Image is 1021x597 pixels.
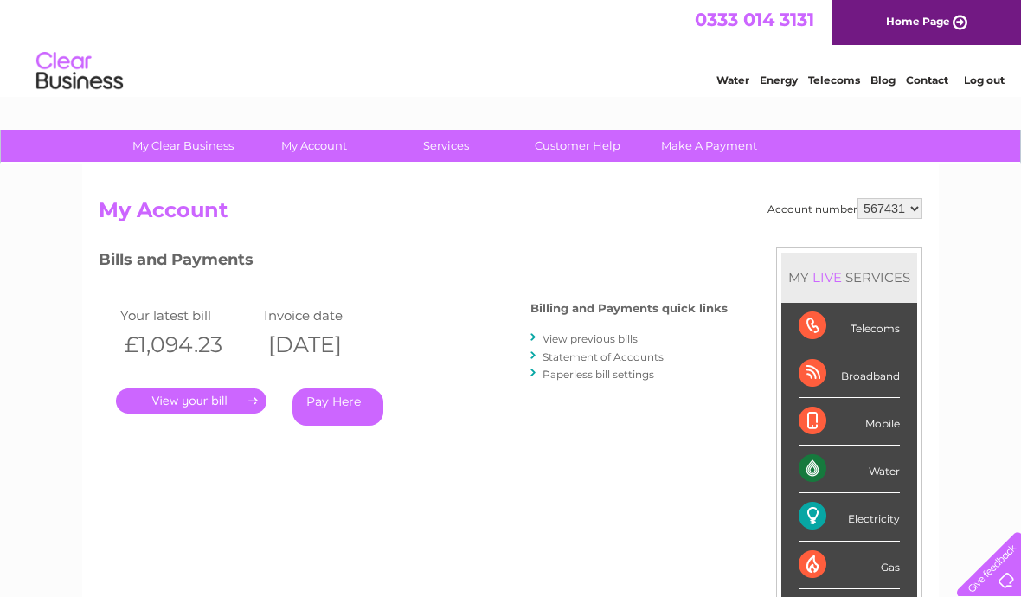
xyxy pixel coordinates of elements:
a: Log out [964,74,1005,87]
a: Telecoms [808,74,860,87]
div: Clear Business is a trading name of Verastar Limited (registered in [GEOGRAPHIC_DATA] No. 3667643... [103,10,921,84]
h2: My Account [99,198,922,231]
a: Services [375,130,517,162]
a: Blog [870,74,896,87]
a: . [116,388,266,414]
div: Mobile [799,398,900,446]
td: Your latest bill [116,304,260,327]
div: Broadband [799,350,900,398]
img: logo.png [35,45,124,98]
div: LIVE [809,269,845,286]
a: Statement of Accounts [543,350,664,363]
h4: Billing and Payments quick links [530,302,728,315]
a: My Clear Business [112,130,254,162]
div: Gas [799,542,900,589]
a: Energy [760,74,798,87]
a: Make A Payment [638,130,780,162]
div: MY SERVICES [781,253,917,302]
div: Electricity [799,493,900,541]
a: 0333 014 3131 [695,9,814,30]
th: £1,094.23 [116,327,260,363]
div: Water [799,446,900,493]
div: Telecoms [799,303,900,350]
a: My Account [243,130,386,162]
a: Paperless bill settings [543,368,654,381]
div: Account number [767,198,922,219]
a: Customer Help [506,130,649,162]
th: [DATE] [260,327,403,363]
a: Pay Here [292,388,383,426]
a: Water [716,74,749,87]
a: View previous bills [543,332,638,345]
td: Invoice date [260,304,403,327]
a: Contact [906,74,948,87]
h3: Bills and Payments [99,247,728,278]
